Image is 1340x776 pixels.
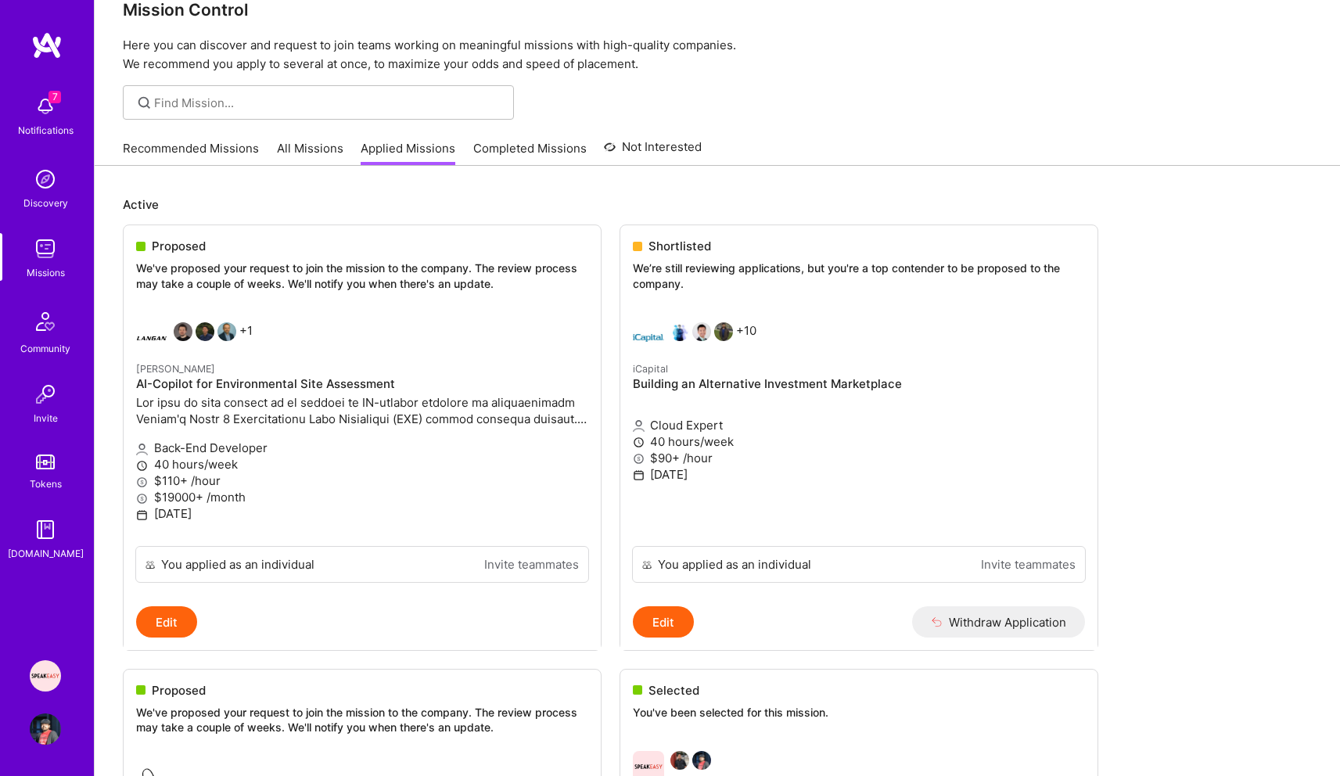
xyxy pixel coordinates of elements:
img: Marcin Wylot [217,322,236,341]
input: Find Mission... [154,95,502,111]
div: You applied as an individual [161,556,314,573]
img: Invite [30,379,61,410]
img: logo [31,31,63,59]
a: Recommended Missions [123,140,259,166]
img: Adam Mostafa [714,322,733,341]
div: +10 [633,322,756,354]
img: tokens [36,454,55,469]
a: All Missions [277,140,343,166]
a: iCapital company logoNick KammerdienerBen LiangAdam Mostafa+10iCapitalBuilding an Alternative Inv... [620,310,1098,546]
div: Missions [27,264,65,281]
span: 7 [48,91,61,103]
i: icon Clock [136,460,148,472]
a: Applied Missions [361,140,455,166]
p: Active [123,196,1312,213]
a: Invite teammates [981,556,1076,573]
i: icon MoneyGray [136,493,148,505]
i: icon Calendar [633,469,645,481]
div: Community [20,340,70,357]
img: Community [27,303,64,340]
p: We've proposed your request to join the mission to the company. The review process may take a cou... [136,705,588,735]
i: icon Applicant [633,420,645,432]
i: icon SearchGrey [135,94,153,112]
p: Back-End Developer [136,440,588,456]
i: icon MoneyGray [633,453,645,465]
a: Invite teammates [484,556,579,573]
button: Withdraw Application [912,606,1085,638]
span: Proposed [152,238,206,254]
div: Tokens [30,476,62,492]
div: [DOMAIN_NAME] [8,545,84,562]
div: Invite [34,410,58,426]
img: Ben Liang [692,322,711,341]
a: Completed Missions [473,140,587,166]
img: User Avatar [30,713,61,745]
h4: AI-Copilot for Environmental Site Assessment [136,377,588,391]
p: $90+ /hour [633,450,1085,466]
span: Proposed [152,682,206,699]
img: discovery [30,163,61,195]
p: $110+ /hour [136,472,588,489]
p: We've proposed your request to join the mission to the company. The review process may take a cou... [136,260,588,291]
a: Not Interested [604,138,702,166]
p: 40 hours/week [136,456,588,472]
p: [DATE] [136,505,588,522]
button: Edit [633,606,694,638]
a: Speakeasy: Software Engineer to help Customers write custom functions [26,660,65,692]
small: iCapital [633,363,668,375]
p: Lor ipsu do sita consect ad el seddoei te IN-utlabor etdolore ma aliquaenimadm Veniam'q Nostr 8 E... [136,394,588,427]
div: You applied as an individual [658,556,811,573]
i: icon Clock [633,436,645,448]
span: Shortlisted [648,238,711,254]
p: Cloud Expert [633,417,1085,433]
p: [DATE] [633,466,1085,483]
p: $19000+ /month [136,489,588,505]
img: iCapital company logo [633,322,664,354]
img: Langan company logo [136,322,167,354]
img: Berkan Hiziroglu [174,322,192,341]
a: Langan company logoBerkan HizirogluNhan TranMarcin Wylot+1[PERSON_NAME]AI-Copilot for Environment... [124,310,601,546]
img: Nhan Tran [196,322,214,341]
p: We’re still reviewing applications, but you're a top contender to be proposed to the company. [633,260,1085,291]
img: Speakeasy: Software Engineer to help Customers write custom functions [30,660,61,692]
div: Notifications [18,122,74,138]
img: guide book [30,514,61,545]
img: Nick Kammerdiener [670,322,689,341]
img: bell [30,91,61,122]
div: Discovery [23,195,68,211]
p: 40 hours/week [633,433,1085,450]
h4: Building an Alternative Investment Marketplace [633,377,1085,391]
small: [PERSON_NAME] [136,363,215,375]
div: +1 [136,322,253,354]
i: icon Calendar [136,509,148,521]
button: Edit [136,606,197,638]
p: Here you can discover and request to join teams working on meaningful missions with high-quality ... [123,36,1312,74]
i: icon Applicant [136,444,148,455]
img: teamwork [30,233,61,264]
i: icon MoneyGray [136,476,148,488]
a: User Avatar [26,713,65,745]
